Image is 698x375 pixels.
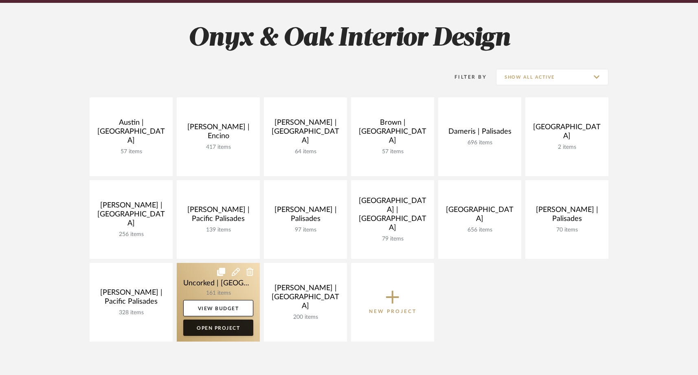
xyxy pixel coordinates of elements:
[351,263,434,342] button: New Project
[183,144,253,151] div: 417 items
[56,23,642,54] h2: Onyx & Oak Interior Design
[358,236,428,243] div: 79 items
[532,123,602,144] div: [GEOGRAPHIC_DATA]
[270,284,340,314] div: [PERSON_NAME] | [GEOGRAPHIC_DATA]
[358,118,428,148] div: Brown | [GEOGRAPHIC_DATA]
[532,227,602,234] div: 70 items
[358,196,428,236] div: [GEOGRAPHIC_DATA] | [GEOGRAPHIC_DATA]
[369,307,417,315] p: New Project
[96,201,166,231] div: [PERSON_NAME] | [GEOGRAPHIC_DATA]
[270,227,340,234] div: 97 items
[96,148,166,155] div: 57 items
[270,148,340,155] div: 64 items
[270,314,340,321] div: 200 items
[445,205,515,227] div: [GEOGRAPHIC_DATA]
[445,127,515,139] div: Dameris | Palisades
[96,118,166,148] div: Austin | [GEOGRAPHIC_DATA]
[96,288,166,309] div: [PERSON_NAME] | Pacific Palisades
[183,300,253,316] a: View Budget
[183,123,253,144] div: [PERSON_NAME] | Encino
[96,231,166,238] div: 256 items
[532,205,602,227] div: [PERSON_NAME] | Palisades
[183,320,253,336] a: Open Project
[358,148,428,155] div: 57 items
[445,139,515,146] div: 696 items
[444,73,487,81] div: Filter By
[445,227,515,234] div: 656 items
[183,205,253,227] div: [PERSON_NAME] | Pacific Palisades
[270,205,340,227] div: [PERSON_NAME] | Palisades
[532,144,602,151] div: 2 items
[183,227,253,234] div: 139 items
[270,118,340,148] div: [PERSON_NAME] | [GEOGRAPHIC_DATA]
[96,309,166,316] div: 328 items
